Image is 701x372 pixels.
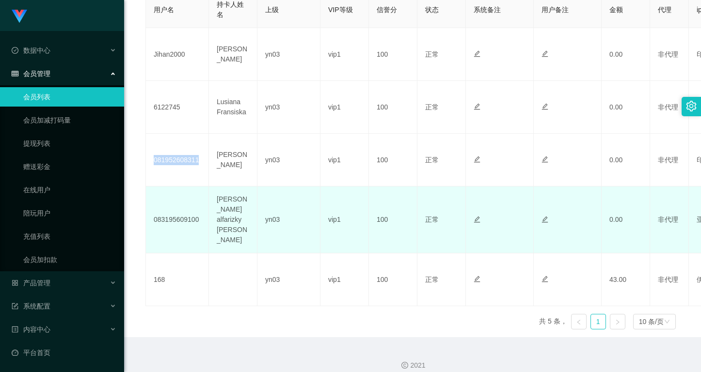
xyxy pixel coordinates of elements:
[12,46,50,54] span: 数据中心
[425,50,439,58] span: 正常
[12,303,18,310] i: 图标: form
[146,253,209,306] td: 168
[542,216,548,223] i: 图标: edit
[257,253,320,306] td: yn03
[658,216,678,223] span: 非代理
[602,253,650,306] td: 43.00
[425,276,439,283] span: 正常
[474,156,480,163] i: 图标: edit
[369,81,417,134] td: 100
[328,6,353,14] span: VIP等级
[209,134,257,186] td: [PERSON_NAME]
[23,180,116,200] a: 在线用户
[658,50,678,58] span: 非代理
[602,81,650,134] td: 0.00
[602,186,650,253] td: 0.00
[146,134,209,186] td: 081952608311
[609,6,623,14] span: 金额
[23,203,116,223] a: 陪玩用户
[542,6,569,14] span: 用户备注
[425,156,439,164] span: 正常
[474,50,480,57] i: 图标: edit
[217,0,244,18] span: 持卡人姓名
[571,314,587,329] li: 上一页
[615,319,621,325] i: 图标: right
[425,216,439,223] span: 正常
[369,28,417,81] td: 100
[12,325,50,333] span: 内容中心
[12,343,116,362] a: 图标: dashboard平台首页
[602,134,650,186] td: 0.00
[320,81,369,134] td: vip1
[209,28,257,81] td: [PERSON_NAME]
[209,186,257,253] td: [PERSON_NAME] alfarizky [PERSON_NAME]
[320,253,369,306] td: vip1
[591,314,605,329] a: 1
[132,360,693,371] div: 2021
[146,81,209,134] td: 6122745
[425,6,439,14] span: 状态
[12,10,27,23] img: logo.9652507e.png
[369,253,417,306] td: 100
[602,28,650,81] td: 0.00
[401,362,408,369] i: 图标: copyright
[542,156,548,163] i: 图标: edit
[658,6,671,14] span: 代理
[474,276,480,282] i: 图标: edit
[265,6,279,14] span: 上级
[23,227,116,246] a: 充值列表
[686,101,697,111] i: 图标: setting
[12,279,50,287] span: 产品管理
[576,319,582,325] i: 图标: left
[377,6,397,14] span: 信誉分
[257,81,320,134] td: yn03
[658,103,678,111] span: 非代理
[474,6,501,14] span: 系统备注
[542,50,548,57] i: 图标: edit
[590,314,606,329] li: 1
[320,186,369,253] td: vip1
[257,186,320,253] td: yn03
[610,314,625,329] li: 下一页
[474,216,480,223] i: 图标: edit
[23,250,116,269] a: 会员加扣款
[257,134,320,186] td: yn03
[23,87,116,107] a: 会员列表
[320,134,369,186] td: vip1
[146,28,209,81] td: Jihan2000
[12,70,18,77] i: 图标: table
[23,110,116,130] a: 会员加减打码量
[12,302,50,310] span: 系统配置
[12,326,18,333] i: 图标: profile
[658,276,678,283] span: 非代理
[12,279,18,286] i: 图标: appstore-o
[369,186,417,253] td: 100
[23,157,116,176] a: 赠送彩金
[425,103,439,111] span: 正常
[146,186,209,253] td: 083195609100
[542,276,548,282] i: 图标: edit
[320,28,369,81] td: vip1
[474,103,480,110] i: 图标: edit
[664,319,670,325] i: 图标: down
[369,134,417,186] td: 100
[209,81,257,134] td: Lusiana Fransiska
[23,134,116,153] a: 提现列表
[257,28,320,81] td: yn03
[639,314,664,329] div: 10 条/页
[539,314,567,329] li: 共 5 条，
[12,47,18,54] i: 图标: check-circle-o
[12,70,50,77] span: 会员管理
[658,156,678,164] span: 非代理
[154,6,174,14] span: 用户名
[542,103,548,110] i: 图标: edit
